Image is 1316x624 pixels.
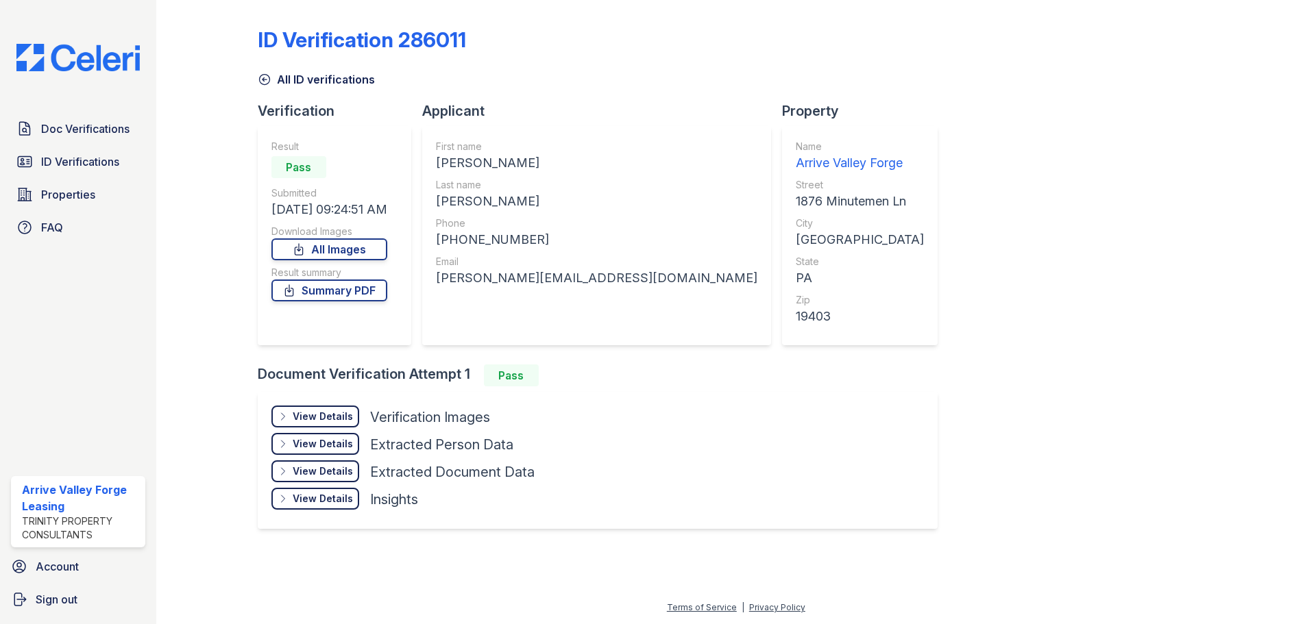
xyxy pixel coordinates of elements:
[667,602,737,612] a: Terms of Service
[436,216,757,230] div: Phone
[11,181,145,208] a: Properties
[436,153,757,173] div: [PERSON_NAME]
[796,192,924,211] div: 1876 Minutemen Ln
[370,408,490,427] div: Verification Images
[41,121,130,137] span: Doc Verifications
[370,462,535,482] div: Extracted Document Data
[796,140,924,173] a: Name Arrive Valley Forge
[749,602,805,612] a: Privacy Policy
[258,364,949,386] div: Document Verification Attempt 1
[796,178,924,192] div: Street
[271,186,387,200] div: Submitted
[484,364,539,386] div: Pass
[271,200,387,219] div: [DATE] 09:24:51 AM
[271,238,387,260] a: All Images
[293,437,353,451] div: View Details
[22,514,140,542] div: Trinity Property Consultants
[41,186,95,203] span: Properties
[293,492,353,506] div: View Details
[5,44,151,71] img: CE_Logo_Blue-a8612792a0a2168367f1c8372b55b34899dd931a85d93a1a3d3e32e68fde9ad4.png
[796,230,924,249] div: [GEOGRAPHIC_DATA]
[436,269,757,288] div: [PERSON_NAME][EMAIL_ADDRESS][DOMAIN_NAME]
[796,140,924,153] div: Name
[436,140,757,153] div: First name
[796,153,924,173] div: Arrive Valley Forge
[271,140,387,153] div: Result
[742,602,744,612] div: |
[436,230,757,249] div: [PHONE_NUMBER]
[11,148,145,175] a: ID Verifications
[436,255,757,269] div: Email
[422,101,782,121] div: Applicant
[41,153,119,170] span: ID Verifications
[271,266,387,279] div: Result summary
[796,293,924,307] div: Zip
[271,225,387,238] div: Download Images
[796,216,924,230] div: City
[796,255,924,269] div: State
[36,558,79,575] span: Account
[370,490,418,509] div: Insights
[271,156,326,178] div: Pass
[11,214,145,241] a: FAQ
[436,178,757,192] div: Last name
[436,192,757,211] div: [PERSON_NAME]
[293,410,353,423] div: View Details
[1258,569,1302,610] iframe: chat widget
[5,586,151,613] a: Sign out
[22,482,140,514] div: Arrive Valley Forge Leasing
[258,71,375,88] a: All ID verifications
[36,591,77,608] span: Sign out
[796,307,924,326] div: 19403
[258,101,422,121] div: Verification
[11,115,145,142] a: Doc Verifications
[258,27,466,52] div: ID Verification 286011
[293,464,353,478] div: View Details
[41,219,63,236] span: FAQ
[370,435,513,454] div: Extracted Person Data
[5,553,151,580] a: Account
[782,101,949,121] div: Property
[271,279,387,301] a: Summary PDF
[796,269,924,288] div: PA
